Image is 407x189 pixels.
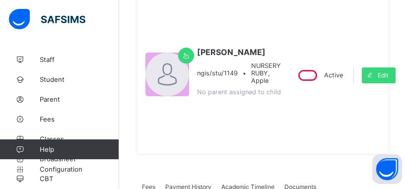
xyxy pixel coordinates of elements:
[378,71,388,79] span: Edit
[372,154,402,184] button: Open asap
[40,165,119,173] span: Configuration
[324,71,343,79] span: Active
[40,135,119,143] span: Classes
[197,47,281,57] span: [PERSON_NAME]
[197,88,281,96] span: No parent assigned to child
[9,9,85,30] img: safsims
[251,62,281,84] span: NURSERY RUBY, Apple
[40,56,119,63] span: Staff
[197,69,238,77] span: ngis/stu/1149
[40,145,119,153] span: Help
[40,75,119,83] span: Student
[40,95,119,103] span: Parent
[40,115,119,123] span: Fees
[197,62,281,84] div: •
